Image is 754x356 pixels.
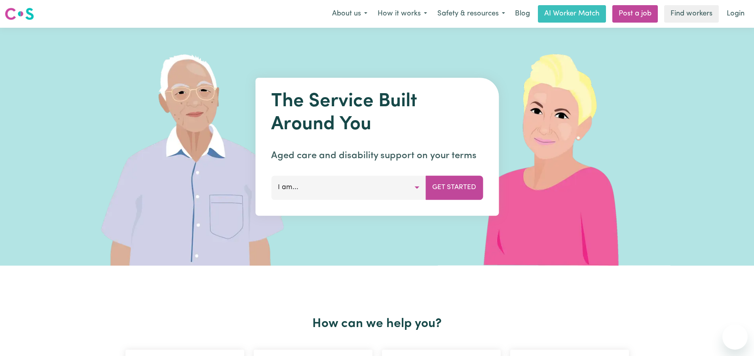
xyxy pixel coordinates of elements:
a: Blog [510,5,535,23]
button: Get Started [425,176,483,199]
iframe: Button to launch messaging window [722,324,748,350]
a: Post a job [612,5,658,23]
a: AI Worker Match [538,5,606,23]
a: Login [722,5,749,23]
img: Careseekers logo [5,7,34,21]
a: Careseekers logo [5,5,34,23]
h1: The Service Built Around You [271,90,483,136]
button: How it works [372,6,432,22]
a: Find workers [664,5,719,23]
h2: How can we help you? [121,316,634,331]
p: Aged care and disability support on your terms [271,149,483,163]
button: About us [327,6,372,22]
button: I am... [271,176,426,199]
button: Safety & resources [432,6,510,22]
